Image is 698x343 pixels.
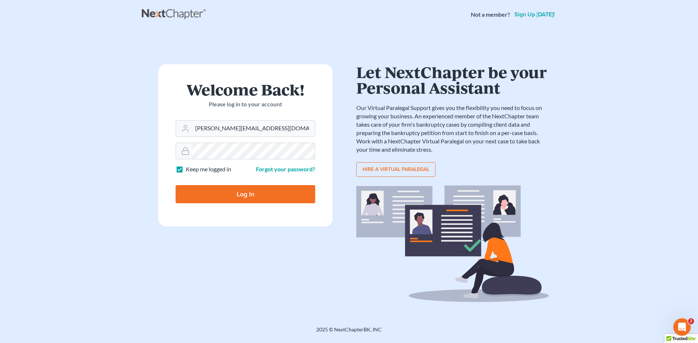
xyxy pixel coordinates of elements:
span: 2 [688,318,694,324]
strong: Not a member? [471,11,510,19]
label: Keep me logged in [186,165,231,173]
iframe: Intercom live chat [673,318,691,336]
input: Log In [176,185,315,203]
img: virtual_paralegal_bg-b12c8cf30858a2b2c02ea913d52db5c468ecc422855d04272ea22d19010d70dc.svg [356,185,549,302]
a: Forgot your password? [256,166,315,172]
a: Hire a virtual paralegal [356,162,436,177]
p: Our Virtual Paralegal Support gives you the flexibility you need to focus on growing your busines... [356,104,549,154]
input: Email Address [192,121,315,136]
div: 2025 © NextChapterBK, INC [142,326,556,339]
a: Sign up [DATE]! [513,12,556,17]
p: Please log in to your account [176,100,315,109]
h1: Let NextChapter be your Personal Assistant [356,64,549,95]
h1: Welcome Back! [176,82,315,97]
